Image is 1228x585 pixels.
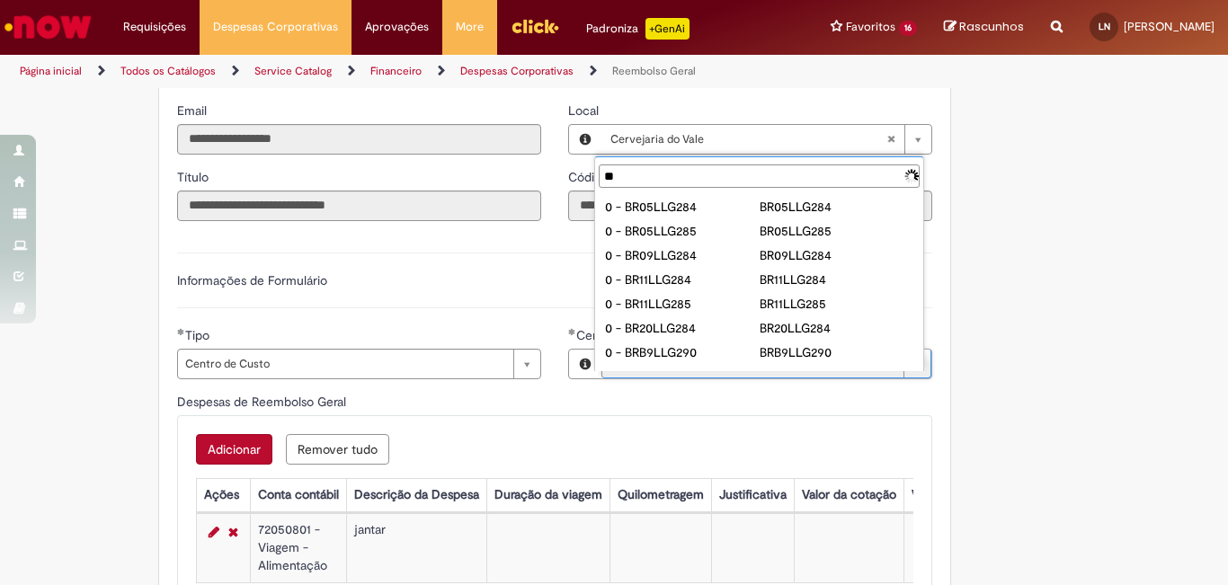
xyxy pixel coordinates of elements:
[760,343,914,361] div: BRB9LLG290
[760,368,914,386] div: BRC0LLG288
[605,295,760,313] div: 0 - BR11LLG285
[605,246,760,264] div: 0 - BR09LLG284
[760,270,914,288] div: BR11LLG284
[605,368,760,386] div: 0 - BRC0LLG288
[605,270,760,288] div: 0 - BR11LLG284
[760,222,914,240] div: BR05LLG285
[760,295,914,313] div: BR11LLG285
[760,319,914,337] div: BR20LLG284
[760,198,914,216] div: BR05LLG284
[605,343,760,361] div: 0 - BRB9LLG290
[605,222,760,240] div: 0 - BR05LLG285
[760,246,914,264] div: BR09LLG284
[605,198,760,216] div: 0 - BR05LLG284
[595,191,923,371] ul: Centro de Custo
[605,319,760,337] div: 0 - BR20LLG284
